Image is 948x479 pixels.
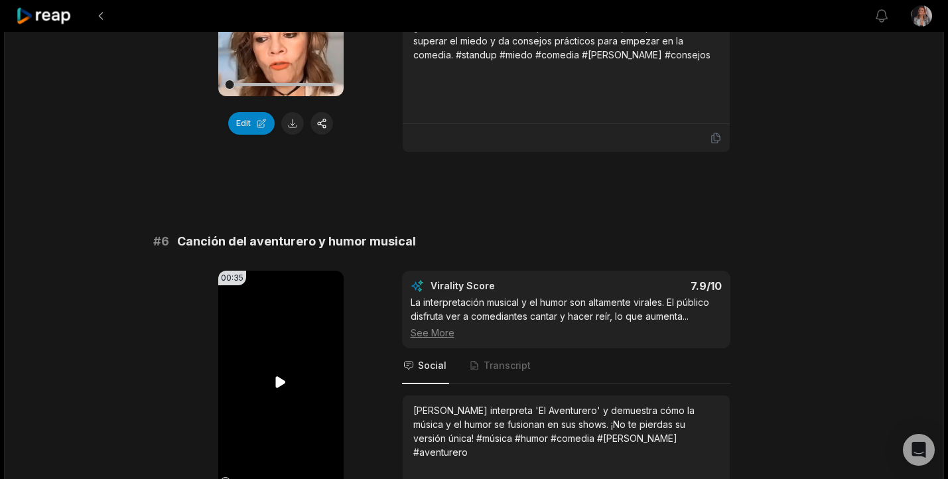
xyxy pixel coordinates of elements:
[177,232,416,251] span: Canción del aventurero y humor musical
[431,279,573,293] div: Virality Score
[413,403,719,459] div: [PERSON_NAME] interpreta 'El Aventurero' y demuestra cómo la música y el humor se fusionan en sus...
[903,434,935,466] div: Open Intercom Messenger
[411,295,722,340] div: La interpretación musical y el humor son altamente virales. El público disfruta ver a comediantes...
[411,326,722,340] div: See More
[484,359,531,372] span: Transcript
[579,279,722,293] div: 7.9 /10
[418,359,446,372] span: Social
[402,348,730,384] nav: Tabs
[228,112,275,135] button: Edit
[413,20,719,62] div: ¿Te da miedo hacer stand-up? [PERSON_NAME] comparte cómo superar el miedo y da consejos prácticos...
[153,232,169,251] span: # 6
